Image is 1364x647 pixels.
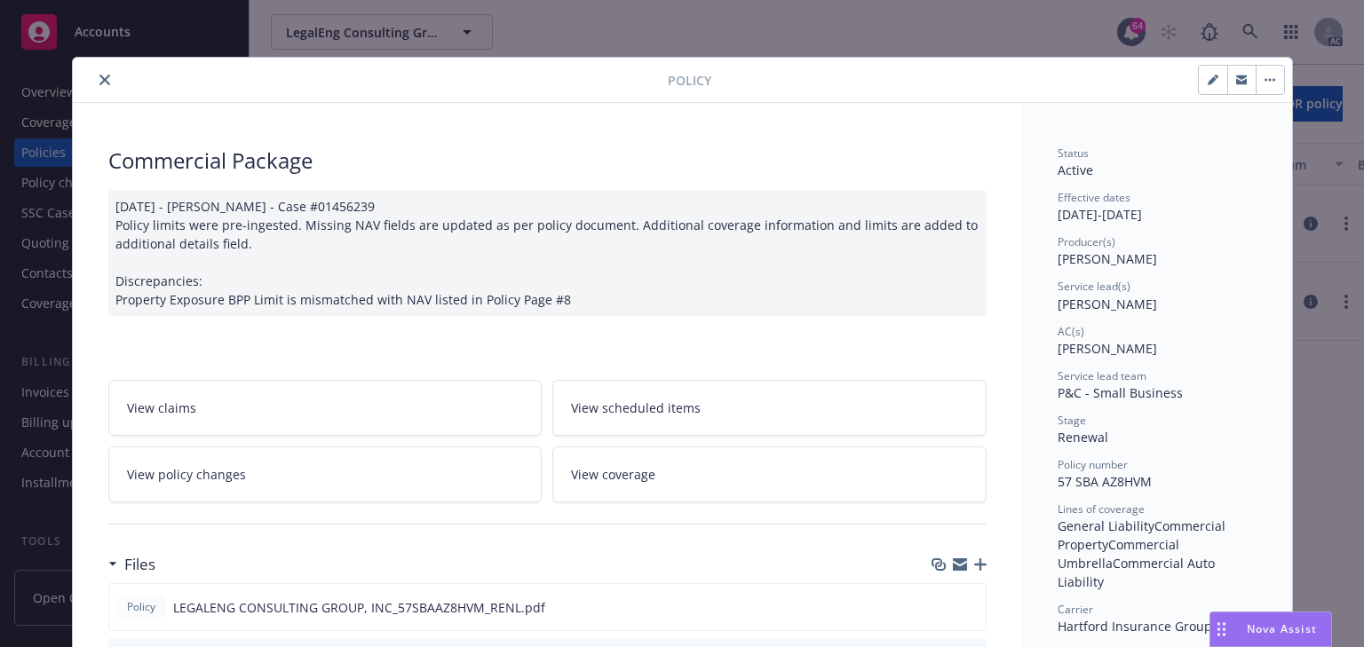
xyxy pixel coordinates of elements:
div: Files [108,553,155,576]
span: [PERSON_NAME] [1058,296,1157,312]
span: Service lead(s) [1058,279,1130,294]
span: [PERSON_NAME] [1058,340,1157,357]
h3: Files [124,553,155,576]
span: AC(s) [1058,324,1084,339]
button: download file [934,598,948,617]
a: View policy changes [108,446,543,502]
a: View scheduled items [552,380,987,436]
span: View scheduled items [571,398,701,417]
span: Policy number [1058,457,1128,472]
span: View claims [127,398,196,417]
span: Commercial Property [1058,517,1229,553]
span: Commercial Auto Liability [1058,555,1218,590]
span: Stage [1058,413,1086,428]
span: Producer(s) [1058,234,1115,249]
span: Service lead team [1058,368,1146,383]
span: Effective dates [1058,190,1130,205]
span: Carrier [1058,602,1093,617]
span: Policy [668,71,711,90]
button: preview file [963,598,979,617]
span: 57 SBA AZ8HVM [1058,473,1152,490]
span: Commercial Umbrella [1058,536,1183,572]
a: View claims [108,380,543,436]
a: View coverage [552,446,987,502]
span: General Liability [1058,517,1154,534]
span: View policy changes [127,465,246,484]
span: [PERSON_NAME] [1058,250,1157,267]
span: LEGALENG CONSULTING GROUP, INC_57SBAAZ8HVM_RENL.pdf [173,598,545,617]
span: Nova Assist [1247,621,1317,636]
span: Lines of coverage [1058,501,1145,517]
span: Hartford Insurance Group [1058,618,1212,635]
button: close [94,69,115,91]
div: Drag to move [1210,612,1233,646]
span: Renewal [1058,429,1108,446]
span: Status [1058,146,1089,161]
span: Policy [123,599,159,615]
span: View coverage [571,465,655,484]
div: [DATE] - [PERSON_NAME] - Case #01456239 Policy limits were pre-ingested. Missing NAV fields are u... [108,190,987,316]
div: Commercial Package [108,146,987,176]
span: P&C - Small Business [1058,384,1183,401]
div: [DATE] - [DATE] [1058,190,1257,224]
span: Active [1058,162,1093,178]
button: Nova Assist [1209,611,1332,647]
